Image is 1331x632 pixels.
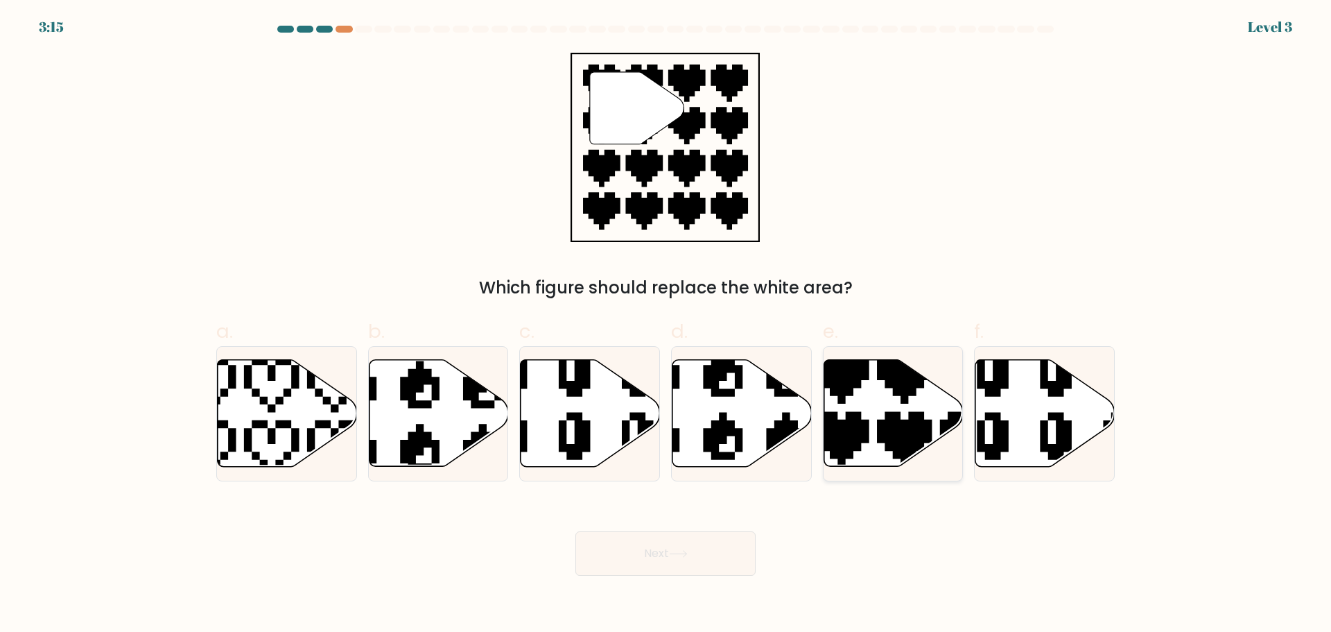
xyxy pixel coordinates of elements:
span: f. [974,318,984,345]
button: Next [575,531,756,576]
span: e. [823,318,838,345]
div: Level 3 [1248,17,1292,37]
div: 3:15 [39,17,64,37]
span: a. [216,318,233,345]
div: Which figure should replace the white area? [225,275,1106,300]
span: b. [368,318,385,345]
span: c. [519,318,534,345]
span: d. [671,318,688,345]
g: " [590,72,684,144]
